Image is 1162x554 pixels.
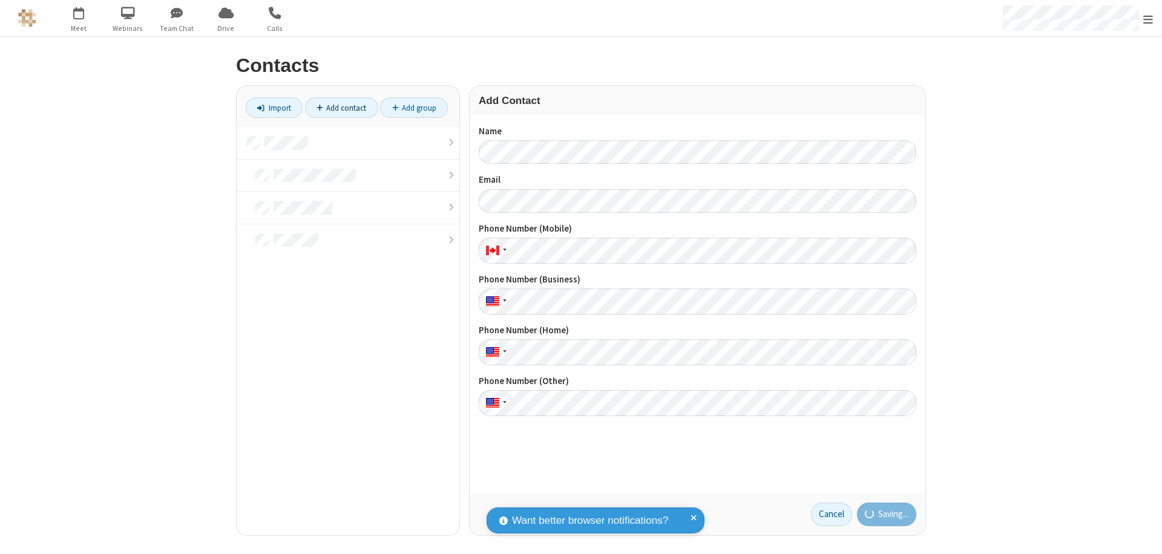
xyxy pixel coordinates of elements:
[305,97,378,118] a: Add contact
[479,95,916,106] h3: Add Contact
[105,23,151,34] span: Webinars
[479,374,916,388] label: Phone Number (Other)
[479,238,510,264] div: Canada: + 1
[512,513,668,529] span: Want better browser notifications?
[56,23,102,34] span: Meet
[479,339,510,365] div: United States: + 1
[18,9,36,27] img: QA Selenium DO NOT DELETE OR CHANGE
[380,97,448,118] a: Add group
[878,507,908,521] span: Saving...
[252,23,298,34] span: Calls
[246,97,303,118] a: Import
[479,288,510,314] div: United States: + 1
[479,222,916,236] label: Phone Number (Mobile)
[479,390,510,416] div: United States: + 1
[203,23,249,34] span: Drive
[479,173,916,187] label: Email
[154,23,200,34] span: Team Chat
[479,324,916,337] label: Phone Number (Home)
[857,503,917,527] button: Saving...
[236,55,926,76] h2: Contacts
[479,273,916,287] label: Phone Number (Business)
[811,503,852,527] a: Cancel
[479,125,916,138] label: Name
